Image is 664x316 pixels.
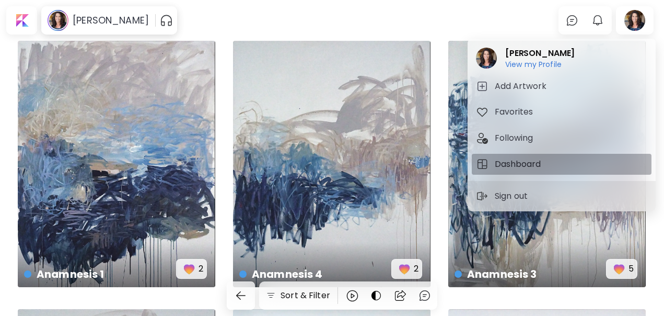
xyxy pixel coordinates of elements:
[472,101,651,122] button: tabFavorites
[505,47,575,60] h2: [PERSON_NAME]
[472,76,651,97] button: tabAdd Artwork
[472,186,535,207] button: sign-outSign out
[476,190,488,202] img: sign-out
[505,60,575,69] h6: View my Profile
[472,154,651,175] button: tabDashboard
[495,80,550,93] h5: Add Artwork
[476,158,488,171] img: tab
[495,190,531,202] p: Sign out
[495,132,536,144] h5: Following
[476,80,488,93] img: tab
[476,132,488,144] img: tab
[495,106,536,118] h5: Favorites
[476,106,488,118] img: tab
[495,158,544,171] h5: Dashboard
[472,128,651,149] button: tabFollowing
